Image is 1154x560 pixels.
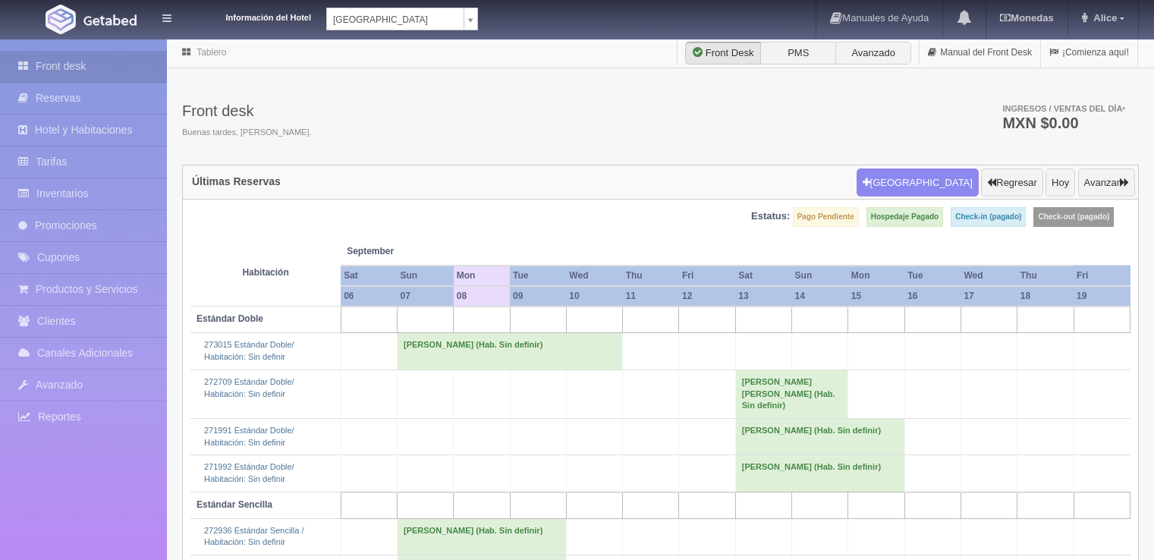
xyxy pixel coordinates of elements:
dt: Información del Hotel [190,8,311,24]
label: Check-in (pagado) [951,207,1026,227]
td: [PERSON_NAME] [PERSON_NAME] (Hab. Sin definir) [735,370,848,418]
span: Buenas tardes, [PERSON_NAME]. [182,127,312,139]
th: Sat [735,266,791,286]
th: 12 [679,286,735,307]
th: Tue [510,266,566,286]
th: Mon [848,266,904,286]
th: Fri [679,266,735,286]
img: Getabed [83,14,137,26]
h3: MXN $0.00 [1002,115,1125,131]
label: Check-out (pagado) [1033,207,1114,227]
a: 272709 Estándar Doble/Habitación: Sin definir [204,377,294,398]
th: 17 [961,286,1017,307]
th: 13 [735,286,791,307]
th: 18 [1017,286,1074,307]
th: 14 [792,286,848,307]
td: [PERSON_NAME] (Hab. Sin definir) [735,455,904,492]
a: 272936 Estándar Sencilla /Habitación: Sin definir [204,526,303,547]
td: [PERSON_NAME] (Hab. Sin definir) [397,518,566,555]
b: Estándar Sencilla [197,499,272,510]
button: Regresar [981,168,1042,197]
span: [GEOGRAPHIC_DATA] [333,8,458,31]
th: Tue [904,266,961,286]
label: Avanzado [835,42,911,64]
th: Wed [566,266,622,286]
a: 271992 Estándar Doble/Habitación: Sin definir [204,462,294,483]
td: [PERSON_NAME] (Hab. Sin definir) [397,333,622,370]
strong: Habitación [242,267,288,278]
th: Mon [454,266,510,286]
a: 273015 Estándar Doble/Habitación: Sin definir [204,340,294,361]
th: 09 [510,286,566,307]
label: Front Desk [685,42,761,64]
a: Tablero [197,47,226,58]
a: [GEOGRAPHIC_DATA] [326,8,478,30]
img: Getabed [46,5,76,34]
th: 16 [904,286,961,307]
th: Sat [341,266,397,286]
label: Pago Pendiente [793,207,859,227]
button: Hoy [1046,168,1075,197]
a: 271991 Estándar Doble/Habitación: Sin definir [204,426,294,447]
span: Alice [1090,12,1117,24]
button: Avanzar [1078,168,1135,197]
b: Estándar Doble [197,313,263,324]
th: Thu [1017,266,1074,286]
th: 07 [397,286,453,307]
button: [GEOGRAPHIC_DATA] [857,168,979,197]
th: 15 [848,286,904,307]
th: Sun [397,266,453,286]
th: 10 [566,286,622,307]
span: September [347,245,448,258]
b: Monedas [1000,12,1053,24]
label: Estatus: [751,209,790,224]
td: [PERSON_NAME] (Hab. Sin definir) [735,418,904,455]
th: 19 [1074,286,1130,307]
label: PMS [760,42,836,64]
th: Wed [961,266,1017,286]
a: Manual del Front Desk [920,38,1040,68]
th: 06 [341,286,397,307]
span: Ingresos / Ventas del día [1002,104,1125,113]
h4: Últimas Reservas [192,176,281,187]
th: 08 [454,286,510,307]
th: Fri [1074,266,1130,286]
a: ¡Comienza aquí! [1041,38,1137,68]
th: 11 [623,286,679,307]
label: Hospedaje Pagado [866,207,943,227]
th: Thu [623,266,679,286]
th: Sun [792,266,848,286]
h3: Front desk [182,102,312,119]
